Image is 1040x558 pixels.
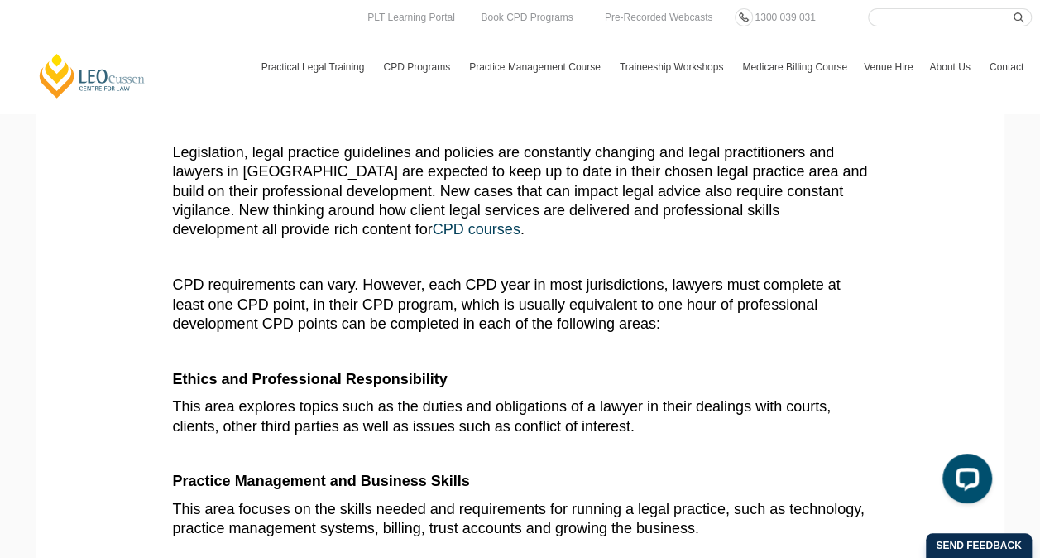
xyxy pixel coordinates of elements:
[253,43,376,91] a: Practical Legal Training
[173,473,470,489] b: Practice Management and Business Skills
[363,8,459,26] a: PLT Learning Portal
[734,43,855,91] a: Medicare Billing Course
[755,12,815,23] span: 1300 039 031
[375,43,461,91] a: CPD Programs
[477,8,577,26] a: Book CPD Programs
[173,371,448,387] b: Ethics and Professional Responsibility
[461,43,611,91] a: Practice Management Course
[173,144,868,238] span: Legislation, legal practice guidelines and policies are constantly changing and legal practitione...
[921,43,980,91] a: About Us
[855,43,921,91] a: Venue Hire
[611,43,734,91] a: Traineeship Workshops
[173,501,865,536] span: This area focuses on the skills needed and requirements for running a legal practice, such as tec...
[433,221,520,238] a: CPD courses
[601,8,717,26] a: Pre-Recorded Webcasts
[750,8,819,26] a: 1300 039 031
[929,447,999,517] iframe: LiveChat chat widget
[173,277,841,332] span: CPD requirements can vary. However, each CPD year in most jurisdictions, lawyers must complete at...
[37,52,147,99] a: [PERSON_NAME] Centre for Law
[981,43,1032,91] a: Contact
[173,398,831,434] span: This area explores topics such as the duties and obligations of a lawyer in their dealings with c...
